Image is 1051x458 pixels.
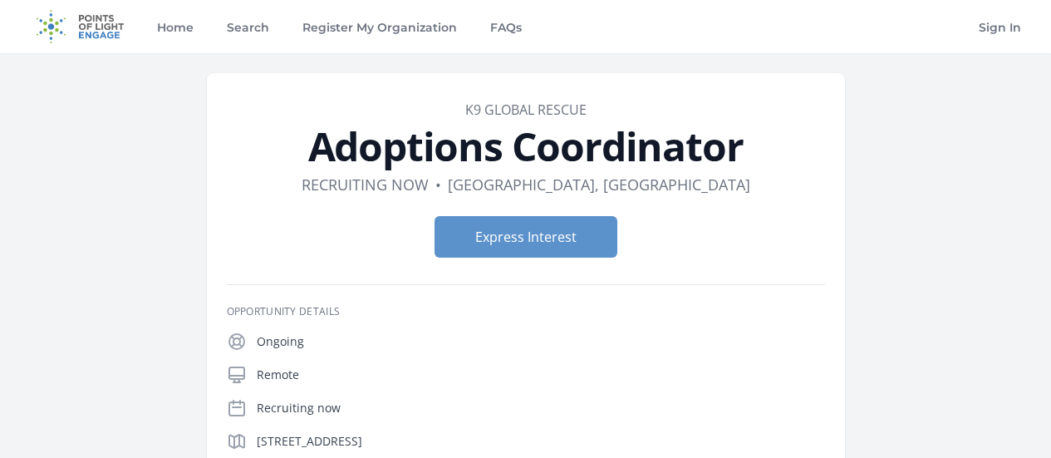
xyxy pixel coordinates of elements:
[448,173,750,196] dd: [GEOGRAPHIC_DATA], [GEOGRAPHIC_DATA]
[227,305,825,318] h3: Opportunity Details
[257,367,825,383] p: Remote
[257,400,825,416] p: Recruiting now
[465,101,587,119] a: K9 Global Rescue
[257,333,825,350] p: Ongoing
[227,126,825,166] h1: Adoptions Coordinator
[302,173,429,196] dd: Recruiting now
[435,216,617,258] button: Express Interest
[257,433,825,450] p: [STREET_ADDRESS]
[435,173,441,196] div: •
